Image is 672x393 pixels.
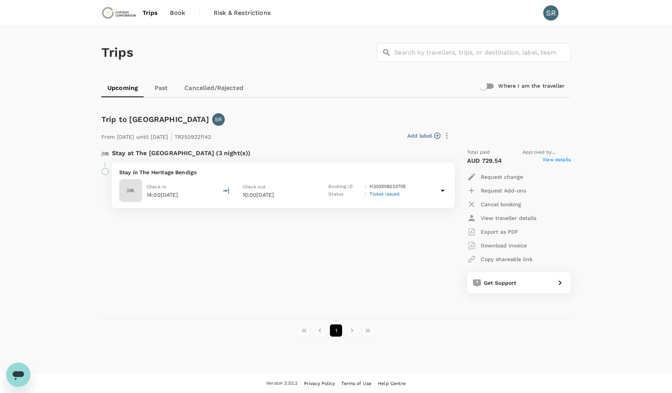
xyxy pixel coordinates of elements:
[407,132,440,140] button: Add label
[178,79,250,97] a: Cancelled/Rejected
[243,184,266,189] span: Check out
[101,129,211,143] p: From [DATE] until [DATE] TR2509221142
[370,183,406,191] p: H202509223705
[101,79,144,97] a: Upcoming
[365,191,366,198] p: :
[481,173,523,181] p: Request change
[112,149,250,158] p: Stay at The [GEOGRAPHIC_DATA] (3 night(s))
[481,214,536,222] p: View traveller details
[243,191,315,199] p: 10:00[DATE]
[523,149,571,156] span: Approved by
[328,191,362,198] p: Status
[6,363,30,387] iframe: Button to launch messaging window
[481,228,518,236] p: Export as PDF
[296,324,376,337] nav: pagination navigation
[170,8,185,18] span: Book
[170,131,173,142] span: |
[101,5,136,21] img: Chrysos Corporation
[144,79,178,97] a: Past
[394,43,571,62] input: Search by travellers, trips, or destination, label, team
[542,156,571,165] span: View details
[101,113,209,125] h6: Trip to [GEOGRAPHIC_DATA]
[119,168,447,176] p: Stay in The Heritage Bendigo
[467,149,490,156] span: Total paid
[266,380,298,387] span: Version 3.52.2
[330,324,342,337] button: page 1
[215,115,222,123] p: SR
[101,26,133,79] h1: Trips
[378,379,406,388] a: Help Centre
[378,381,406,386] span: Help Centre
[498,82,565,90] h6: Where I am the traveller
[328,183,362,191] p: Booking ID
[341,381,371,386] span: Terms of Use
[467,184,526,197] button: Request Add-ons
[142,8,158,18] span: Trips
[467,197,521,211] button: Cancel booking
[481,255,533,263] p: Copy shareable link
[370,191,400,197] span: Ticket issued
[214,8,270,18] span: Risk & Restrictions
[543,5,558,21] div: SR
[481,187,526,194] p: Request Add-ons
[484,280,517,286] span: Get Support
[467,211,536,225] button: View traveller details
[365,183,366,191] p: :
[467,170,523,184] button: Request change
[467,239,527,252] button: Download invoice
[304,381,335,386] span: Privacy Policy
[481,201,521,208] p: Cancel booking
[147,191,178,199] p: 14:00[DATE]
[147,184,166,189] span: Check in
[467,156,502,165] p: AUD 729.54
[341,379,371,388] a: Terms of Use
[304,379,335,388] a: Privacy Policy
[467,225,518,239] button: Export as PDF
[481,242,527,249] p: Download invoice
[467,252,533,266] button: Copy shareable link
